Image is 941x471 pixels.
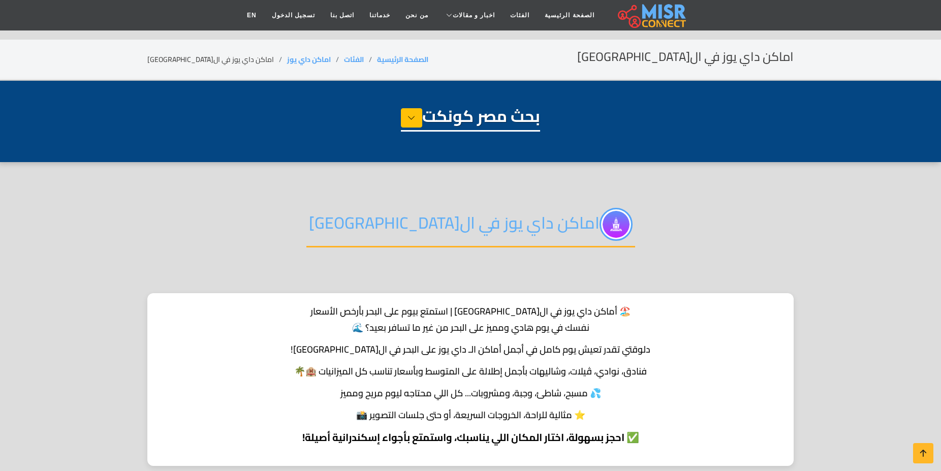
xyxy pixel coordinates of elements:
img: main.misr_connect [618,3,686,28]
li: اماكن داي يوز في ال[GEOGRAPHIC_DATA] [147,54,287,65]
a: الصفحة الرئيسية [377,53,428,66]
img: ZYdNikxKCXaJb8C8X8Vj.png [600,208,633,241]
h1: 🏖️ أماكن داي يوز في ال[GEOGRAPHIC_DATA] | استمتع بيوم على البحر بأرخص الأسعار [160,306,781,317]
a: اخبار و مقالات [436,6,503,25]
span: اخبار و مقالات [453,11,495,20]
h1: بحث مصر كونكت [401,106,540,132]
h2: اماكن داي يوز في ال[GEOGRAPHIC_DATA] [577,50,794,65]
a: الفئات [344,53,364,66]
a: اماكن داي يوز [287,53,331,66]
a: تسجيل الدخول [264,6,323,25]
a: EN [239,6,264,25]
a: خدماتنا [362,6,398,25]
a: من نحن [398,6,435,25]
p: فنادق، نوادي، ڤيلات، وشاليهات بأجمل إطلالة على المتوسط وبأسعار تناسب كل الميزانيات 🏨🌴 [160,364,781,378]
p: ⭐ مثالية للراحة، الخروجات السريعة، أو حتى جلسات التصوير 📸 [160,408,781,422]
p: ✅ احجز بسهولة، اختار المكان اللي يناسبك، واستمتع بأجواء إسكندرانية أصيلة! [160,430,781,445]
a: اتصل بنا [323,6,362,25]
h2: اماكن داي يوز في ال[GEOGRAPHIC_DATA] [306,208,635,247]
p: دلوقتي تقدر تعيش يوم كامل في أجمل أماكن الـ داي يوز على البحر في ال[GEOGRAPHIC_DATA]! [160,342,781,356]
p: 💦 مسبح، شاطئ، وجبة، ومشروبات... كل اللي محتاجه ليوم مريح ومميز [160,386,781,400]
a: الصفحة الرئيسية [537,6,602,25]
p: نفسك في يوم هادي ومميز على البحر من غير ما تسافر بعيد؟ 🌊 [160,321,781,334]
a: الفئات [503,6,537,25]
